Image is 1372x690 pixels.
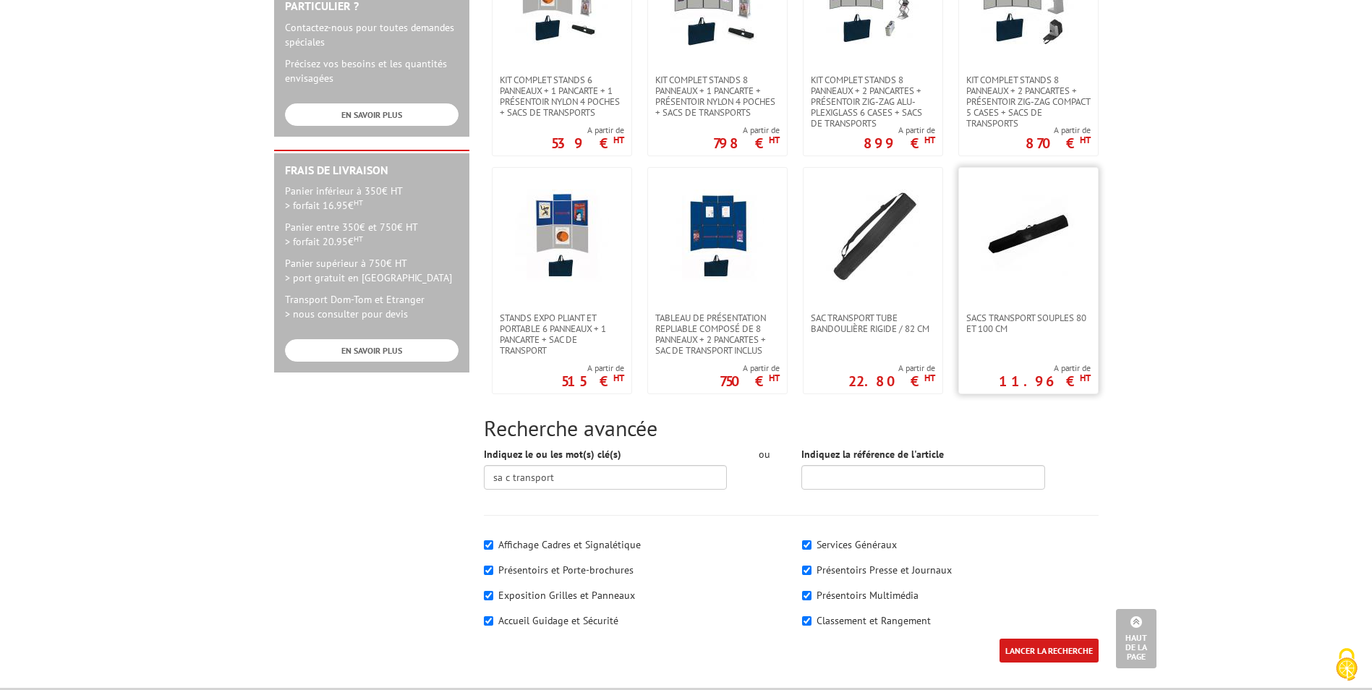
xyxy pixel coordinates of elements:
span: A partir de [864,124,935,136]
label: Présentoirs Presse et Journaux [817,563,952,576]
sup: HT [769,134,780,146]
p: Panier supérieur à 750€ HT [285,256,459,285]
input: Accueil Guidage et Sécurité [484,616,493,626]
sup: HT [1080,134,1091,146]
a: Sac Transport tube bandoulière rigide / 82 cm [804,312,942,334]
span: Sacs Transport souples 80 et 100 cm [966,312,1091,334]
a: Kit complet stands 8 panneaux + 2 pancartes + présentoir zig-zag alu-plexiglass 6 cases + sacs de... [804,74,942,129]
span: A partir de [720,362,780,374]
input: Exposition Grilles et Panneaux [484,591,493,600]
a: Haut de la page [1116,609,1156,668]
img: Stands expo pliant et portable 6 panneaux + 1 pancarte + sac de transport [515,189,609,284]
h2: Recherche avancée [484,416,1099,440]
span: Kit complet stands 8 panneaux + 1 pancarte + présentoir nylon 4 poches + sacs de transports [655,74,780,118]
input: Présentoirs Multimédia [802,591,811,600]
sup: HT [924,372,935,384]
input: LANCER LA RECHERCHE [1000,639,1099,663]
label: Indiquez la référence de l'article [801,447,944,461]
button: Cookies (fenêtre modale) [1321,641,1372,690]
img: Sac Transport tube bandoulière rigide / 82 cm [826,189,920,284]
span: Sac Transport tube bandoulière rigide / 82 cm [811,312,935,334]
p: 11.96 € [999,377,1091,386]
input: Présentoirs Presse et Journaux [802,566,811,575]
span: A partir de [999,362,1091,374]
label: Présentoirs Multimédia [817,589,919,602]
input: Présentoirs et Porte-brochures [484,566,493,575]
span: Kit complet stands 8 panneaux + 2 pancartes + présentoir zig-zag compact 5 cases + sacs de transp... [966,74,1091,129]
div: ou [749,447,780,461]
p: 539 € [551,139,624,148]
p: 870 € [1026,139,1091,148]
span: > forfait 20.95€ [285,235,363,248]
sup: HT [613,134,624,146]
input: Classement et Rangement [802,616,811,626]
p: Panier entre 350€ et 750€ HT [285,220,459,249]
p: Précisez vos besoins et les quantités envisagées [285,56,459,85]
span: A partir de [713,124,780,136]
a: TABLEAU DE PRÉSENTATION REPLIABLE COMPOSÉ DE 8 panneaux + 2 pancartes + sac de transport inclus [648,312,787,356]
label: Accueil Guidage et Sécurité [498,614,618,627]
img: TABLEAU DE PRÉSENTATION REPLIABLE COMPOSÉ DE 8 panneaux + 2 pancartes + sac de transport inclus [670,189,764,284]
p: Contactez-nous pour toutes demandes spéciales [285,20,459,49]
span: > nous consulter pour devis [285,307,408,320]
label: Affichage Cadres et Signalétique [498,538,641,551]
sup: HT [354,197,363,208]
span: A partir de [551,124,624,136]
img: Sacs Transport souples 80 et 100 cm [981,189,1075,284]
p: Panier inférieur à 350€ HT [285,184,459,213]
a: Kit complet stands 8 panneaux + 2 pancartes + présentoir zig-zag compact 5 cases + sacs de transp... [959,74,1098,129]
img: Cookies (fenêtre modale) [1329,647,1365,683]
a: Stands expo pliant et portable 6 panneaux + 1 pancarte + sac de transport [493,312,631,356]
input: Affichage Cadres et Signalétique [484,540,493,550]
p: 22.80 € [848,377,935,386]
h2: Frais de Livraison [285,164,459,177]
a: EN SAVOIR PLUS [285,103,459,126]
span: Kit complet stands 6 panneaux + 1 pancarte + 1 présentoir nylon 4 poches + sacs de transports [500,74,624,118]
label: Classement et Rangement [817,614,931,627]
a: EN SAVOIR PLUS [285,339,459,362]
span: > forfait 16.95€ [285,199,363,212]
sup: HT [1080,372,1091,384]
span: Kit complet stands 8 panneaux + 2 pancartes + présentoir zig-zag alu-plexiglass 6 cases + sacs de... [811,74,935,129]
label: Présentoirs et Porte-brochures [498,563,634,576]
a: Kit complet stands 8 panneaux + 1 pancarte + présentoir nylon 4 poches + sacs de transports [648,74,787,118]
span: > port gratuit en [GEOGRAPHIC_DATA] [285,271,452,284]
p: 515 € [561,377,624,386]
p: 750 € [720,377,780,386]
input: Services Généraux [802,540,811,550]
p: Transport Dom-Tom et Etranger [285,292,459,321]
a: Kit complet stands 6 panneaux + 1 pancarte + 1 présentoir nylon 4 poches + sacs de transports [493,74,631,118]
label: Exposition Grilles et Panneaux [498,589,635,602]
sup: HT [613,372,624,384]
span: A partir de [1026,124,1091,136]
span: A partir de [848,362,935,374]
sup: HT [924,134,935,146]
span: Stands expo pliant et portable 6 panneaux + 1 pancarte + sac de transport [500,312,624,356]
label: Indiquez le ou les mot(s) clé(s) [484,447,621,461]
sup: HT [769,372,780,384]
span: TABLEAU DE PRÉSENTATION REPLIABLE COMPOSÉ DE 8 panneaux + 2 pancartes + sac de transport inclus [655,312,780,356]
a: Sacs Transport souples 80 et 100 cm [959,312,1098,334]
p: 899 € [864,139,935,148]
p: 798 € [713,139,780,148]
span: A partir de [561,362,624,374]
label: Services Généraux [817,538,897,551]
sup: HT [354,234,363,244]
